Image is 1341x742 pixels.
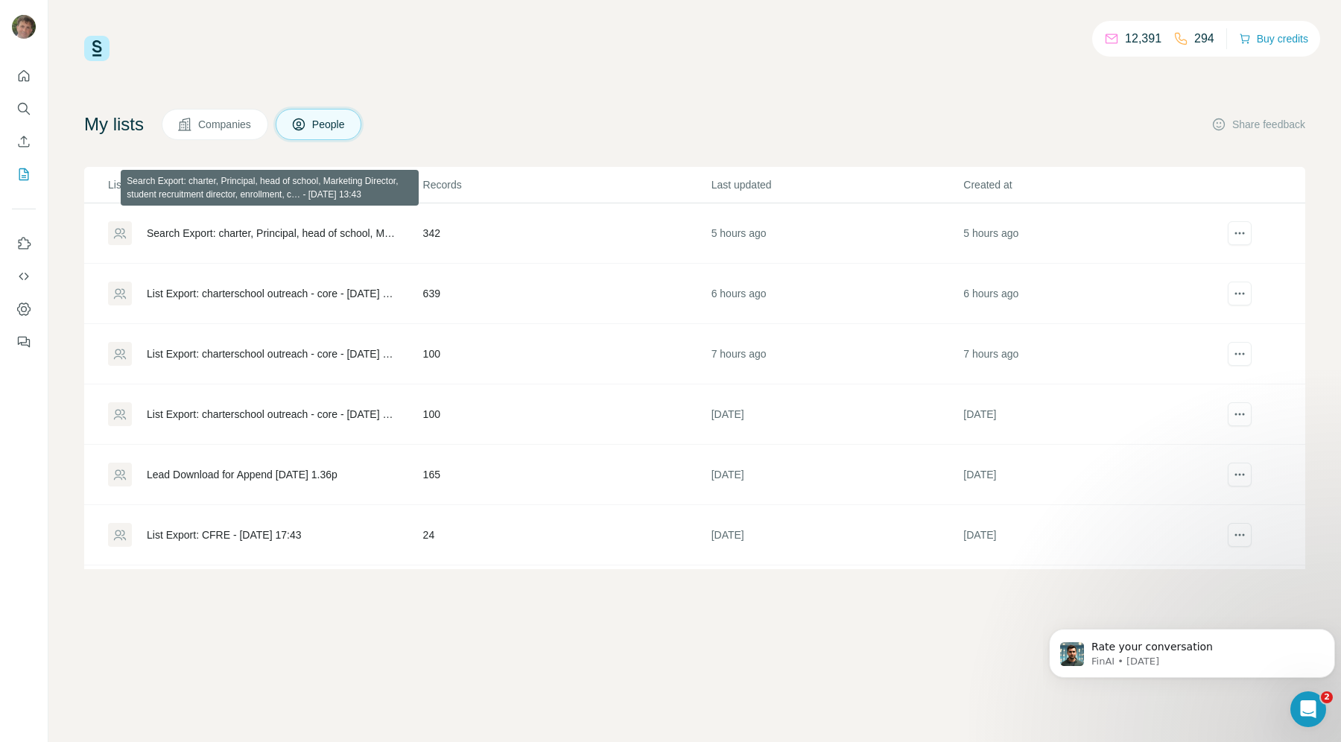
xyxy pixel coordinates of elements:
iframe: Intercom notifications message [1043,597,1341,702]
button: Buy credits [1239,28,1308,49]
p: Records [423,177,710,192]
button: actions [1228,221,1252,245]
td: 6 hours ago [711,264,963,324]
button: Feedback [12,329,36,355]
div: Search Export: charter, Principal, head of school, Marketing Director, student recruitment direct... [147,226,398,241]
td: 100 [422,324,711,384]
p: List name [108,177,422,192]
button: Dashboard [12,296,36,323]
td: [DATE] [711,565,963,626]
iframe: Intercom live chat [1290,691,1326,727]
p: 294 [1194,30,1214,48]
button: Share feedback [1211,117,1305,132]
div: List Export: CFRE - [DATE] 17:43 [147,527,301,542]
div: List Export: charterschool outreach - core - [DATE] 15:57 [147,407,398,422]
button: Search [12,95,36,122]
td: 100 [422,384,711,445]
button: actions [1228,402,1252,426]
td: 6 hours ago [963,264,1215,324]
div: Lead Download for Append [DATE] 1.36p [147,467,337,482]
button: My lists [12,161,36,188]
td: 342 [422,203,711,264]
td: 7 hours ago [711,324,963,384]
td: [DATE] [963,445,1215,505]
p: Created at [963,177,1214,192]
button: actions [1228,523,1252,547]
h4: My lists [84,112,144,136]
td: 639 [422,264,711,324]
button: actions [1228,342,1252,366]
span: Companies [198,117,253,132]
td: 24 [422,565,711,626]
button: actions [1228,282,1252,305]
button: Enrich CSV [12,128,36,155]
p: Last updated [711,177,963,192]
td: [DATE] [963,565,1215,626]
td: [DATE] [711,384,963,445]
td: [DATE] [711,505,963,565]
td: [DATE] [963,505,1215,565]
td: [DATE] [963,384,1215,445]
button: Use Surfe on LinkedIn [12,230,36,257]
td: 24 [422,505,711,565]
span: 2 [1321,691,1333,703]
td: 5 hours ago [963,203,1215,264]
button: actions [1228,463,1252,486]
span: People [312,117,346,132]
img: Surfe Logo [84,36,110,61]
td: 5 hours ago [711,203,963,264]
img: Avatar [12,15,36,39]
td: [DATE] [711,445,963,505]
button: Use Surfe API [12,263,36,290]
div: List Export: charterschool outreach - core - [DATE] 12:53 [147,286,398,301]
td: 7 hours ago [963,324,1215,384]
td: 165 [422,445,711,505]
div: List Export: charterschool outreach - core - [DATE] 11:37 [147,346,398,361]
button: Quick start [12,63,36,89]
p: 12,391 [1125,30,1161,48]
